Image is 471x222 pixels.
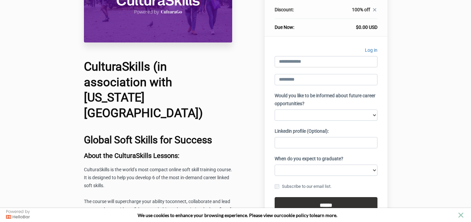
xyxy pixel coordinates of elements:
[275,155,343,163] label: When do you expect to graduate?
[275,6,318,19] th: Discount:
[281,212,308,218] a: cookie policy
[457,211,465,219] button: close
[309,212,314,218] strong: to
[352,7,370,12] span: 100% off
[275,92,377,108] label: Would you like to be informed about future career opportunities?
[138,212,281,218] span: We use cookies to enhance your browsing experience. Please view our
[356,25,377,30] span: $0.00 USD
[84,167,232,188] span: CulturaSkills is the world’s most compact online soft skill training course. It is designed to he...
[84,152,233,159] h3: About the CulturaSkills Lessons:
[84,59,233,121] h1: CulturaSkills (in association with [US_STATE][GEOGRAPHIC_DATA])
[275,184,279,189] input: Subscribe to our email list.
[84,199,170,204] span: The course will supercharge your ability to
[370,7,377,14] a: close
[365,46,377,56] a: Log in
[372,7,377,13] i: close
[275,127,329,135] label: Linkedin profile (Optional):
[314,212,337,218] span: learn more.
[275,183,331,190] label: Subscribe to our email list.
[84,134,212,146] b: Global Soft Skills for Success
[275,19,318,31] th: Due Now:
